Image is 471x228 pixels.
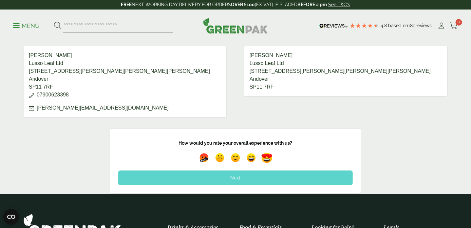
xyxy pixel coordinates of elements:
img: emoji [198,152,210,164]
p: Menu [13,22,40,30]
strong: BEFORE 2 pm [297,2,327,7]
span: 4.8 [381,23,388,28]
address: [PERSON_NAME] Lusso Leaf Ltd [STREET_ADDRESS][PERSON_NAME][PERSON_NAME][PERSON_NAME] Andover SP11... [244,46,448,97]
span: reviews [416,23,432,28]
p: 07900623398 [29,91,221,99]
span: 180 [408,23,416,28]
i: My Account [438,23,446,29]
a: Menu [13,22,40,29]
button: Open CMP widget [3,209,19,225]
address: [PERSON_NAME] Lusso Leaf Ltd [STREET_ADDRESS][PERSON_NAME][PERSON_NAME][PERSON_NAME] Andover SP11... [23,46,227,118]
p: [PERSON_NAME][EMAIL_ADDRESS][DOMAIN_NAME] [29,104,221,112]
img: emoji [229,152,242,164]
div: 4.78 Stars [349,23,379,29]
a: See T&C's [328,2,350,7]
a: 0 [450,21,458,31]
strong: OVER £100 [231,2,255,7]
img: emoji [214,152,226,164]
img: emoji [259,151,274,166]
img: REVIEWS.io [319,24,348,28]
div: Next [118,171,353,185]
span: 0 [456,19,462,26]
span: Based on [388,23,408,28]
strong: FREE [121,2,132,7]
i: Cart [450,23,458,29]
img: GreenPak Supplies [203,18,268,33]
img: emoji [245,152,257,164]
